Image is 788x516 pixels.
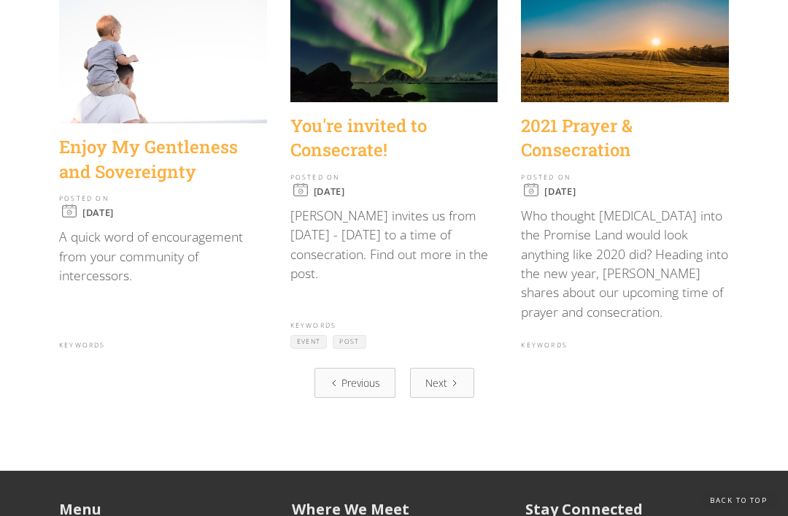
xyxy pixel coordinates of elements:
[59,342,267,349] div: Keywords
[339,337,359,347] div: Post
[59,135,267,184] a: Enjoy My Gentleness and Sovereignty
[341,375,380,390] div: Previous
[59,196,267,202] div: Posted On
[544,185,576,197] div: [DATE]
[521,114,729,163] a: 2021 Prayer & Consecration
[314,368,395,398] a: Previous Page
[290,114,498,163] a: You're invited to Consecrate!
[297,337,321,347] div: Event
[290,174,498,181] div: Posted On
[701,492,779,509] a: Back to Top
[410,368,474,398] a: Next Page
[314,185,345,197] div: [DATE]
[59,227,267,285] p: A quick word of encouragement from your community of intercessors.
[521,174,729,181] div: Posted On
[521,342,729,349] div: Keywords
[59,368,729,398] div: List
[290,323,498,329] div: Keywords
[82,207,114,218] div: [DATE]
[425,375,447,390] div: Next
[290,206,498,283] p: [PERSON_NAME] invites us from [DATE] - [DATE] to a time of consecration. Find out more in the post.
[521,206,729,321] p: Who thought [MEDICAL_DATA] into the Promise Land would look anything like 2020 did? Heading into ...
